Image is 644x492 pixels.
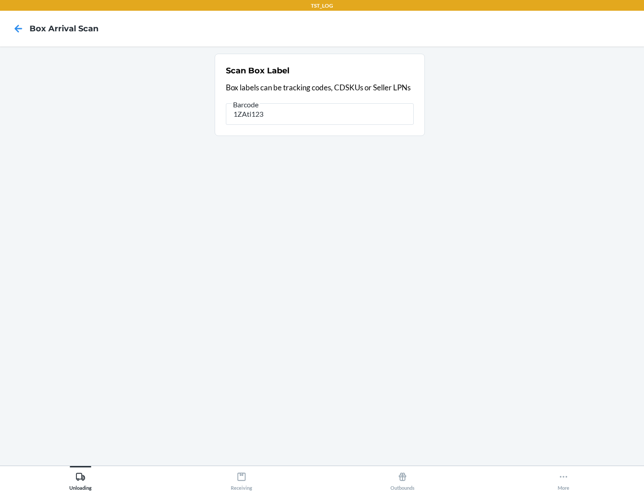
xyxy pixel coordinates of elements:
[322,466,483,491] button: Outbounds
[558,468,569,491] div: More
[226,82,414,93] p: Box labels can be tracking codes, CDSKUs or Seller LPNs
[161,466,322,491] button: Receiving
[226,65,289,76] h2: Scan Box Label
[226,103,414,125] input: Barcode
[30,23,98,34] h4: Box Arrival Scan
[390,468,415,491] div: Outbounds
[231,468,252,491] div: Receiving
[311,2,333,10] p: TST_LOG
[483,466,644,491] button: More
[69,468,92,491] div: Unloading
[232,100,260,109] span: Barcode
